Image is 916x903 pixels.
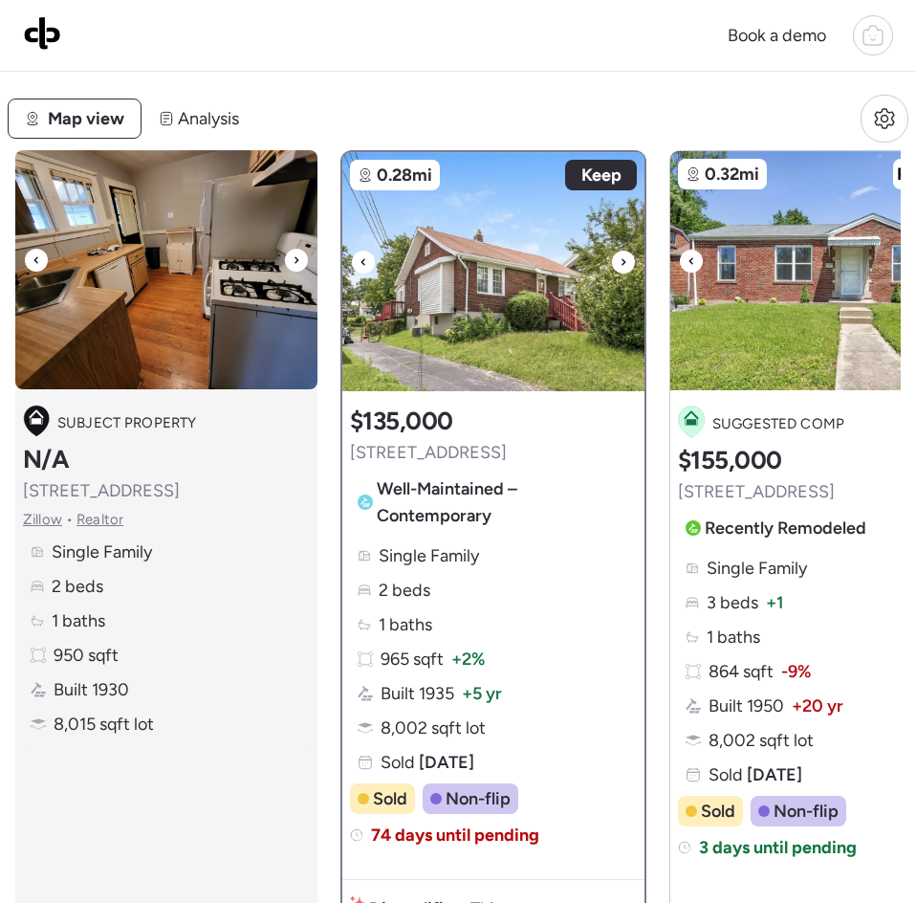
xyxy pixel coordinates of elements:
[371,822,539,848] span: 74 days until pending
[766,589,784,616] span: + 1
[462,680,502,707] span: + 5 yr
[581,162,622,188] span: Keep
[76,508,123,531] span: Realtor
[743,764,802,785] span: [DATE]
[705,161,759,187] span: 0.32mi
[57,411,196,434] span: Subject property
[699,834,857,861] span: 3 days until pending
[709,727,814,754] span: 8,002 sqft lot
[379,577,430,604] span: 2 beds
[54,642,119,669] span: 950 sqft
[350,439,507,466] span: [STREET_ADDRESS]
[379,611,432,638] span: 1 baths
[377,162,432,188] span: 0.28mi
[707,555,807,582] span: Single Family
[52,607,105,634] span: 1 baths
[48,105,124,132] span: Map view
[381,749,474,776] span: Sold
[23,445,69,474] h3: N/A
[781,658,811,685] span: -9%
[379,542,479,569] span: Single Family
[350,407,453,435] h3: $135,000
[52,539,152,565] span: Single Family
[381,646,444,672] span: 965 sqft
[774,798,839,825] span: Non-flip
[54,676,129,703] span: Built 1930
[52,573,103,600] span: 2 beds
[678,478,835,505] span: [STREET_ADDRESS]
[381,680,454,707] span: Built 1935
[709,658,774,685] span: 864 sqft
[792,693,843,719] span: + 20 yr
[381,715,486,741] span: 8,002 sqft lot
[54,711,154,738] span: 8,015 sqft lot
[705,515,866,541] span: Recently Remodeled
[23,508,62,531] span: Zillow
[701,798,735,825] span: Sold
[415,752,474,773] span: [DATE]
[707,624,760,650] span: 1 baths
[451,646,485,672] span: + 2%
[446,785,511,812] span: Non-flip
[707,589,758,616] span: 3 beds
[377,475,629,529] span: Well-Maintained – Contemporary
[178,105,239,132] span: Analysis
[709,693,784,719] span: Built 1950
[66,508,73,531] span: •
[709,761,802,788] span: Sold
[728,25,826,46] span: Book a demo
[23,477,180,504] span: [STREET_ADDRESS]
[712,412,844,435] span: Suggested comp
[23,15,61,51] img: Logo
[678,446,782,474] h3: $155,000
[373,785,407,812] span: Sold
